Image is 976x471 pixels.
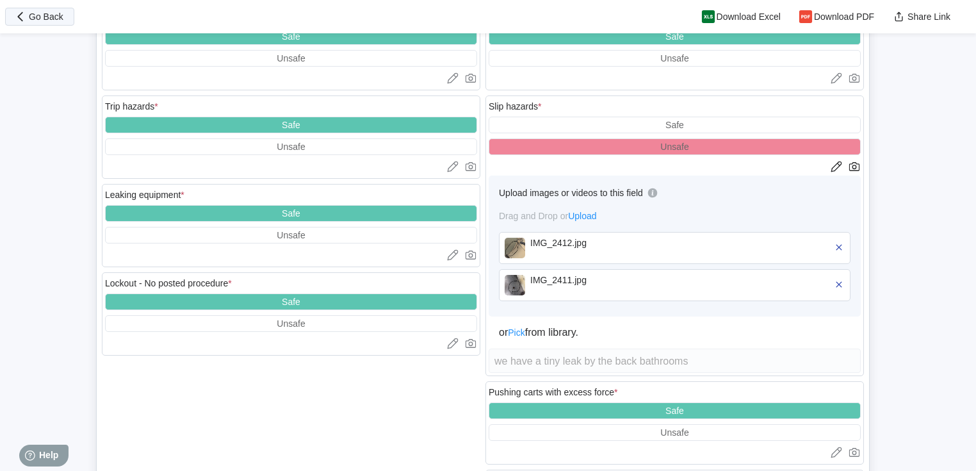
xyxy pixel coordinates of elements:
textarea: we have a tiny leak by the back bathrooms [489,349,861,373]
div: Unsafe [277,230,305,240]
span: Upload [568,211,596,221]
div: Unsafe [660,53,688,63]
div: Safe [665,31,684,42]
div: Unsafe [277,142,305,152]
div: or from library. [499,327,850,338]
div: Lockout - No posted procedure [105,278,232,288]
div: Safe [282,31,300,42]
span: Download PDF [814,12,874,21]
div: IMG_2412.jpg [530,238,678,248]
div: Unsafe [277,318,305,329]
div: Pushing carts with excess force [489,387,618,397]
img: IMG_2411.jpg [505,275,525,295]
div: Safe [282,208,300,219]
span: Pick [508,327,525,338]
span: Drag and Drop or [499,211,597,221]
span: Share Link [907,12,950,21]
div: Trip hazards [105,101,158,112]
div: Leaking equipment [105,190,184,200]
div: Safe [282,297,300,307]
span: Go Back [29,12,63,21]
button: Download PDF [791,8,884,26]
button: Go Back [5,8,74,26]
button: Share Link [884,8,961,26]
div: Safe [665,120,684,130]
div: Unsafe [660,427,688,438]
div: Slip hazards [489,101,542,112]
div: Unsafe [660,142,688,152]
div: Safe [665,406,684,416]
img: IMG_2412.jpg [505,238,525,258]
span: Download Excel [717,12,781,21]
div: IMG_2411.jpg [530,275,678,285]
div: Safe [282,120,300,130]
button: Download Excel [694,8,791,26]
div: Unsafe [277,53,305,63]
div: Upload images or videos to this field [499,188,643,198]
